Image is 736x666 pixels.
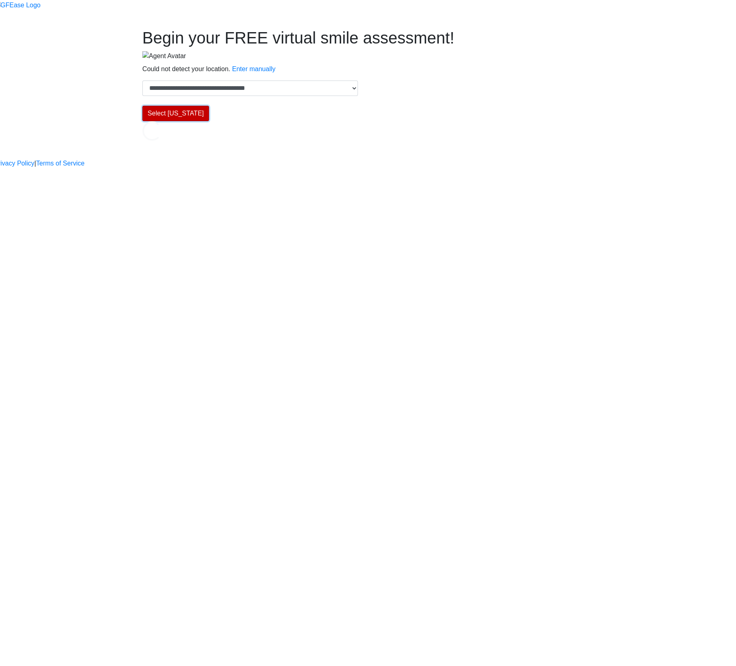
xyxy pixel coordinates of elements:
h1: Begin your FREE virtual smile assessment! [142,28,594,48]
img: Agent Avatar [142,51,186,61]
a: | [35,159,36,168]
a: Terms of Service [36,159,85,168]
button: Select [US_STATE] [142,106,209,121]
span: Could not detect your location. [142,65,230,72]
a: Enter manually [232,65,276,72]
